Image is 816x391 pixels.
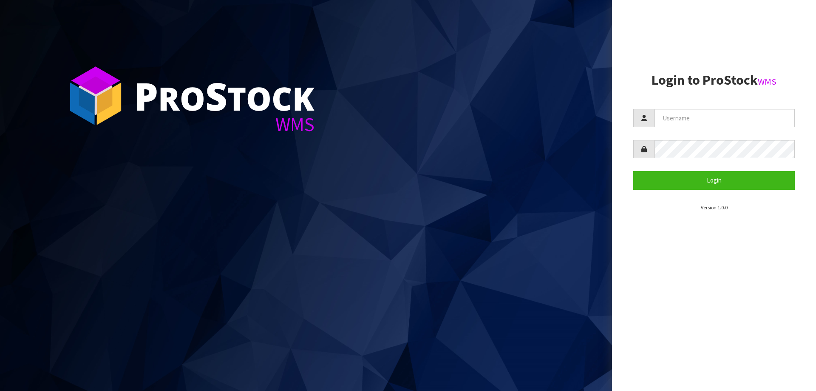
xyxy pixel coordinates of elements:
[758,76,776,87] small: WMS
[134,115,314,134] div: WMS
[654,109,795,127] input: Username
[64,64,127,128] img: ProStock Cube
[633,73,795,88] h2: Login to ProStock
[701,204,728,211] small: Version 1.0.0
[633,171,795,189] button: Login
[205,70,227,122] span: S
[134,70,158,122] span: P
[134,77,314,115] div: ro tock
